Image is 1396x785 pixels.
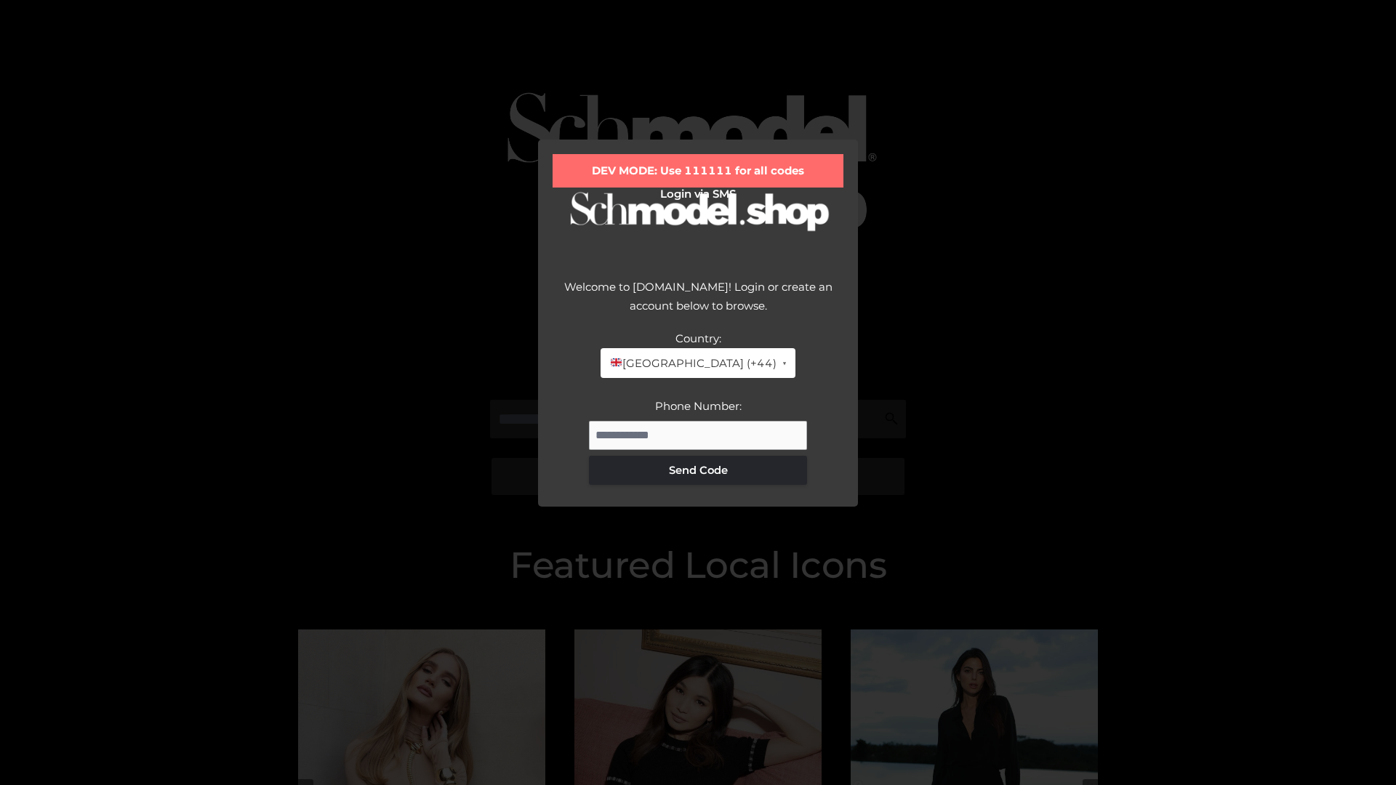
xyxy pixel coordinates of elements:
[655,399,742,413] label: Phone Number:
[611,357,622,368] img: 🇬🇧
[553,154,843,188] div: DEV MODE: Use 111111 for all codes
[553,188,843,201] h2: Login via SMS
[553,278,843,329] div: Welcome to [DOMAIN_NAME]! Login or create an account below to browse.
[675,331,721,345] label: Country:
[589,456,807,485] button: Send Code
[609,354,776,373] span: [GEOGRAPHIC_DATA] (+44)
